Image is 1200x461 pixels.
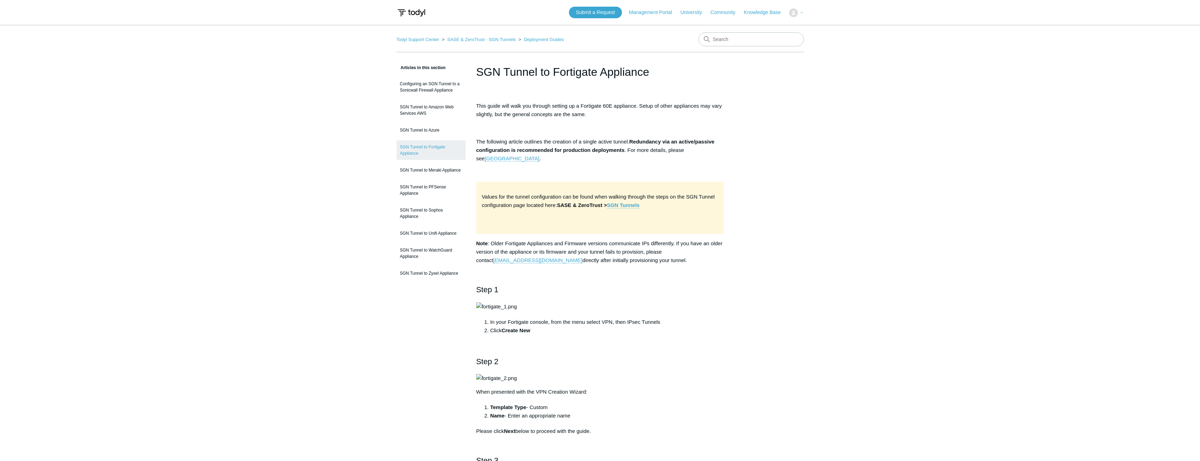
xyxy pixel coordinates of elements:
[490,404,526,410] strong: Template Type
[710,9,742,16] a: Community
[699,32,804,46] input: Search
[396,227,466,240] a: SGN Tunnel to Unifi Appliance
[396,123,466,137] a: SGN Tunnel to Azure
[476,138,724,163] p: The following article outlines the creation of a single active tunnel. . For more details, please...
[490,413,505,419] strong: Name
[476,240,488,246] strong: Note
[482,193,719,209] p: Values for the tunnel configuration can be found when walking through the steps on the SGN Tunnel...
[490,318,724,326] li: In your Fortigate console, from the menu select VPN, then IPsec Tunnels
[476,283,724,296] h2: Step 1
[501,327,530,333] strong: Create New
[476,239,724,265] p: : Older Fortigate Appliances and Firmware versions communicate IPs differently. If you have an ol...
[440,37,517,42] li: SASE & ZeroTrust - SGN Tunnels
[524,37,564,42] a: Deployment Guides
[476,302,517,311] img: fortigate_1.png
[485,155,539,162] a: [GEOGRAPHIC_DATA]
[476,355,724,368] h2: Step 2
[517,37,564,42] li: Deployment Guides
[396,100,466,120] a: SGN Tunnel to Amazon Web Services AWS
[476,102,724,119] p: This guide will walk you through setting up a Fortigate 60E appliance. Setup of other appliances ...
[490,403,724,412] li: - Custom
[396,243,466,263] a: SGN Tunnel to WatchGuard Appliance
[396,77,466,97] a: Configuring an SGN Tunnel to a Sonicwall Firewall Appliance
[396,37,439,42] a: Todyl Support Center
[680,9,709,16] a: University
[490,326,724,335] li: Click
[476,374,517,382] img: fortigate_2.png
[396,267,466,280] a: SGN Tunnel to Zyxel Appliance
[396,37,441,42] li: Todyl Support Center
[396,163,466,177] a: SGN Tunnel to Meraki Appliance
[557,202,640,208] strong: SASE & ZeroTrust >
[396,140,466,160] a: SGN Tunnel to Fortigate Appliance
[396,65,446,70] span: Articles in this section
[476,388,724,396] p: When presented with the VPN Creation Wizard:
[476,427,724,435] p: Please click below to proceed with the guide.
[396,203,466,223] a: SGN Tunnel to Sophos Appliance
[476,64,724,80] h1: SGN Tunnel to Fortigate Appliance
[744,9,788,16] a: Knowledge Base
[447,37,516,42] a: SASE & ZeroTrust - SGN Tunnels
[504,428,516,434] strong: Next
[569,7,622,18] a: Submit a Request
[490,412,724,420] li: - Enter an appropriate name
[629,9,679,16] a: Management Portal
[396,6,426,19] img: Todyl Support Center Help Center home page
[493,257,582,263] a: [EMAIL_ADDRESS][DOMAIN_NAME]
[607,202,640,208] a: SGN Tunnels
[396,180,466,200] a: SGN Tunnel to PFSense Appliance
